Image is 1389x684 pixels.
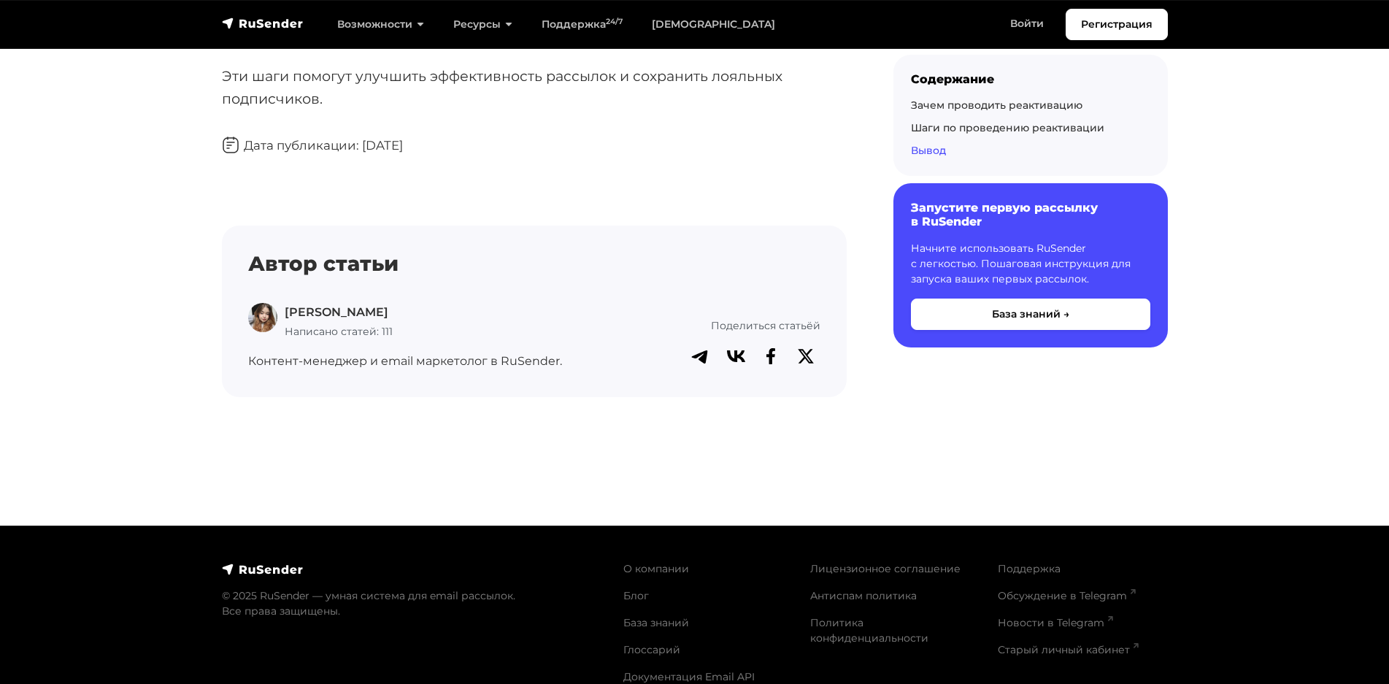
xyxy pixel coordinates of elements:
p: Поделиться статьёй [592,318,820,334]
p: Контент-менеджер и email маркетолог в RuSender. [248,352,574,371]
h6: Запустите первую рассылку в RuSender [911,201,1150,228]
div: Содержание [911,72,1150,86]
a: Документация Email API [623,670,755,683]
a: Новости в Telegram [998,616,1113,629]
a: Антиспам политика [810,589,917,602]
img: Дата публикации [222,137,239,154]
img: RuSender [222,562,304,577]
a: Ресурсы [439,9,527,39]
a: Политика конфиденциальности [810,616,928,645]
a: Войти [996,9,1058,39]
a: Шаги по проведению реактивации [911,121,1104,134]
p: © 2025 RuSender — умная система для email рассылок. Все права защищены. [222,588,606,619]
a: О компании [623,562,689,575]
a: Поддержка24/7 [527,9,637,39]
h4: Автор статьи [248,252,820,277]
a: Зачем проводить реактивацию [911,99,1082,112]
span: Дата публикации: [DATE] [222,138,403,153]
a: Блог [623,589,649,602]
a: Запустите первую рассылку в RuSender Начните использовать RuSender с легкостью. Пошаговая инструк... [893,183,1168,347]
img: RuSender [222,16,304,31]
a: Вывод [911,144,946,157]
a: Старый личный кабинет [998,643,1139,656]
sup: 24/7 [606,17,623,26]
a: Глоссарий [623,643,680,656]
a: База знаний [623,616,689,629]
p: Эти шаги помогут улучшить эффективность рассылок и сохранить лояльных подписчиков. [222,65,847,109]
a: Поддержка [998,562,1061,575]
p: [PERSON_NAME] [285,303,393,322]
a: Возможности [323,9,439,39]
p: Начните использовать RuSender с легкостью. Пошаговая инструкция для запуска ваших первых рассылок. [911,241,1150,287]
a: Лицензионное соглашение [810,562,961,575]
a: Регистрация [1066,9,1168,40]
span: Написано статей: 111 [285,325,393,338]
a: [DEMOGRAPHIC_DATA] [637,9,790,39]
a: Обсуждение в Telegram [998,589,1136,602]
button: База знаний → [911,299,1150,330]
